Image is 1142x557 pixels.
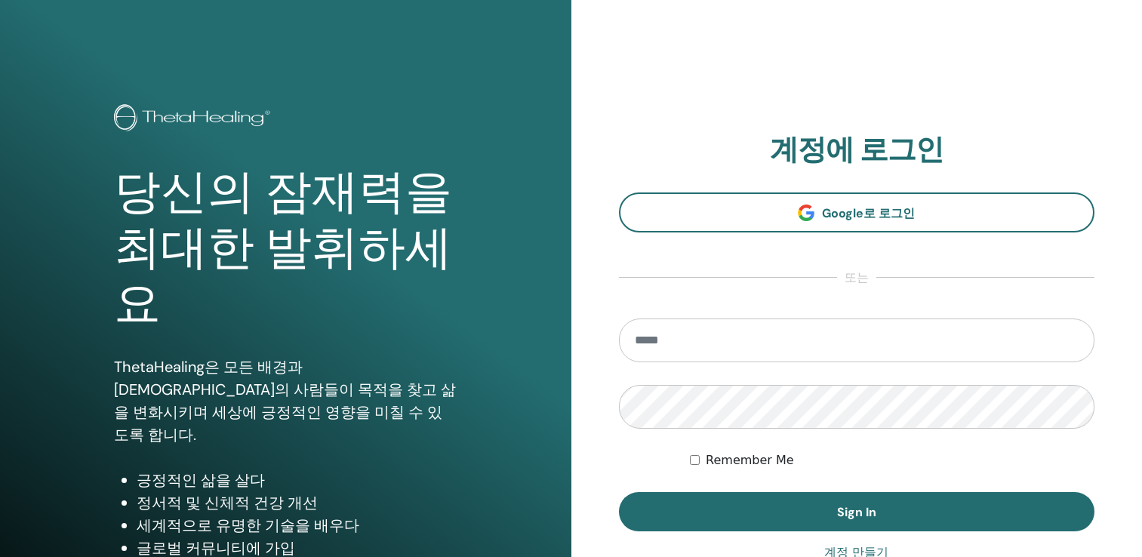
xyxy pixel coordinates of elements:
[619,133,1095,168] h2: 계정에 로그인
[837,269,876,287] span: 또는
[137,469,457,491] li: 긍정적인 삶을 살다
[114,355,457,446] p: ThetaHealing은 모든 배경과 [DEMOGRAPHIC_DATA]의 사람들이 목적을 찾고 삶을 변화시키며 세상에 긍정적인 영향을 미칠 수 있도록 합니다.
[690,451,1094,469] div: Keep me authenticated indefinitely or until I manually logout
[114,165,457,333] h1: 당신의 잠재력을 최대한 발휘하세요
[822,205,915,221] span: Google로 로그인
[137,491,457,514] li: 정서적 및 신체적 건강 개선
[137,514,457,537] li: 세계적으로 유명한 기술을 배우다
[619,492,1095,531] button: Sign In
[706,451,794,469] label: Remember Me
[619,192,1095,232] a: Google로 로그인
[837,504,876,520] span: Sign In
